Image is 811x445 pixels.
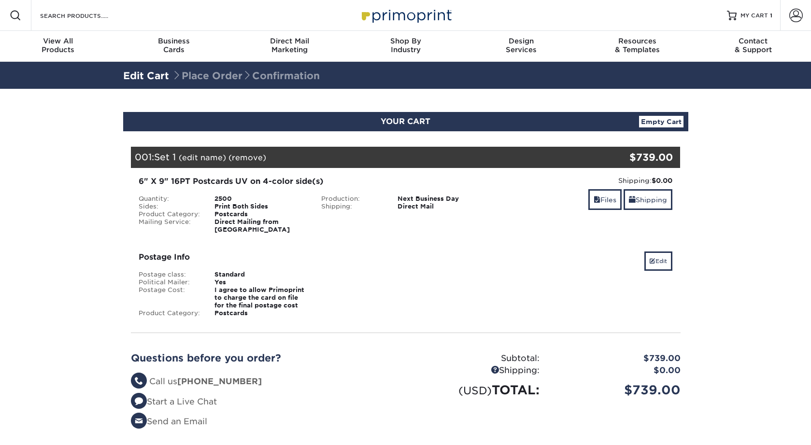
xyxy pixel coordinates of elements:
[207,271,314,278] div: Standard
[131,210,208,218] div: Product Category:
[740,12,768,20] span: MY CART
[695,37,811,45] span: Contact
[131,278,208,286] div: Political Mailer:
[123,70,169,82] a: Edit Cart
[139,176,490,187] div: 6" X 9" 16PT Postcards UV on 4-color side(s)
[314,195,390,203] div: Production:
[639,116,683,127] a: Empty Cart
[406,352,547,365] div: Subtotal:
[131,147,589,168] div: 001:
[179,153,226,162] a: (edit name)
[406,381,547,399] div: TOTAL:
[314,203,390,210] div: Shipping:
[207,286,314,309] div: I agree to allow Primoprint to charge the card on file for the final postage cost
[131,375,398,388] li: Call us
[131,352,398,364] h2: Questions before you order?
[624,189,672,210] a: Shipping
[116,37,232,45] span: Business
[131,417,207,426] a: Send an Email
[207,210,314,218] div: Postcards
[131,397,217,406] a: Start a Live Chat
[172,70,320,82] span: Place Order Confirmation
[463,37,579,45] span: Design
[131,271,208,278] div: Postage class:
[131,195,208,203] div: Quantity:
[207,218,314,234] div: Direct Mailing from [GEOGRAPHIC_DATA]
[116,31,232,62] a: BusinessCards
[695,37,811,54] div: & Support
[547,364,688,377] div: $0.00
[207,278,314,286] div: Yes
[207,195,314,203] div: 2500
[390,203,497,210] div: Direct Mail
[770,12,772,19] span: 1
[588,189,622,210] a: Files
[131,286,208,309] div: Postage Cost:
[579,37,695,45] span: Resources
[348,37,464,45] span: Shop By
[232,37,348,54] div: Marketing
[458,384,492,397] small: (USD)
[116,37,232,54] div: Cards
[547,352,688,365] div: $739.00
[39,10,133,21] input: SEARCH PRODUCTS.....
[177,376,262,386] strong: [PHONE_NUMBER]
[650,258,655,264] span: Edit
[131,309,208,317] div: Product Category:
[357,5,454,26] img: Primoprint
[207,309,314,317] div: Postcards
[348,37,464,54] div: Industry
[131,203,208,210] div: Sides:
[579,31,695,62] a: Resources& Templates
[139,251,490,263] div: Postage Info
[154,152,176,162] span: Set 1
[629,196,636,204] span: shipping
[348,31,464,62] a: Shop ByIndustry
[131,218,208,234] div: Mailing Service:
[232,31,348,62] a: Direct MailMarketing
[594,196,600,204] span: files
[547,381,688,399] div: $739.00
[406,364,547,377] div: Shipping:
[228,153,266,162] a: (remove)
[579,37,695,54] div: & Templates
[463,37,579,54] div: Services
[504,176,673,185] div: Shipping:
[381,117,430,126] span: YOUR CART
[589,150,673,165] div: $739.00
[390,195,497,203] div: Next Business Day
[232,37,348,45] span: Direct Mail
[463,31,579,62] a: DesignServices
[695,31,811,62] a: Contact& Support
[652,177,672,184] strong: $0.00
[644,251,672,271] a: Edit
[207,203,314,210] div: Print Both Sides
